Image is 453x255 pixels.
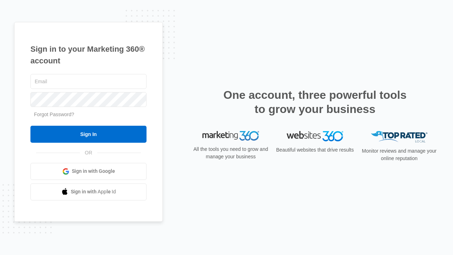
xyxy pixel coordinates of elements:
[191,146,270,160] p: All the tools you need to grow and manage your business
[30,183,147,200] a: Sign in with Apple Id
[360,147,439,162] p: Monitor reviews and manage your online reputation
[30,43,147,67] h1: Sign in to your Marketing 360® account
[275,146,355,154] p: Beautiful websites that drive results
[72,168,115,175] span: Sign in with Google
[80,149,97,157] span: OR
[202,131,259,141] img: Marketing 360
[30,74,147,89] input: Email
[30,163,147,180] a: Sign in with Google
[287,131,343,141] img: Websites 360
[30,126,147,143] input: Sign In
[71,188,116,195] span: Sign in with Apple Id
[221,88,409,116] h2: One account, three powerful tools to grow your business
[371,131,428,143] img: Top Rated Local
[34,112,74,117] a: Forgot Password?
